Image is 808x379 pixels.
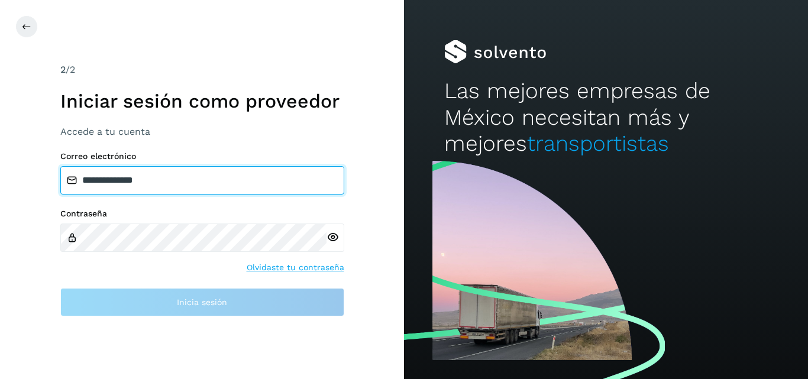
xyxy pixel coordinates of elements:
[60,288,344,316] button: Inicia sesión
[60,209,344,219] label: Contraseña
[247,261,344,274] a: Olvidaste tu contraseña
[60,151,344,161] label: Correo electrónico
[177,298,227,306] span: Inicia sesión
[60,90,344,112] h1: Iniciar sesión como proveedor
[60,126,344,137] h3: Accede a tu cuenta
[60,64,66,75] span: 2
[527,131,669,156] span: transportistas
[444,78,767,157] h2: Las mejores empresas de México necesitan más y mejores
[60,63,344,77] div: /2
